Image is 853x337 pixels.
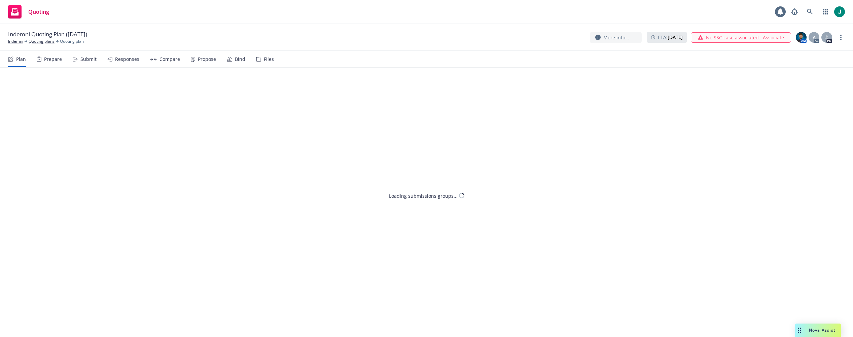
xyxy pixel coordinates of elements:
span: No SSC case associated. [706,34,760,41]
span: Nova Assist [809,327,836,333]
a: Quoting [5,2,52,21]
span: ETA : [658,34,683,41]
span: More info... [603,34,629,41]
div: Drag to move [795,324,804,337]
span: A [813,34,816,41]
a: Report a Bug [788,5,801,18]
span: Quoting [28,9,49,14]
img: photo [834,6,845,17]
strong: [DATE] [668,34,683,40]
span: Indemni Quoting Plan ([DATE]) [8,30,87,38]
div: Responses [115,57,139,62]
div: Prepare [44,57,62,62]
div: Propose [198,57,216,62]
button: Nova Assist [795,324,841,337]
a: Associate [763,34,784,41]
span: Quoting plan [60,38,84,44]
a: Switch app [819,5,832,18]
a: Search [803,5,817,18]
a: Quoting plans [29,38,55,44]
div: Files [264,57,274,62]
div: Bind [235,57,245,62]
button: More info... [590,32,642,43]
a: Indemni [8,38,23,44]
div: Submit [80,57,97,62]
img: photo [796,32,807,43]
div: Loading submissions groups... [389,192,458,199]
div: Plan [16,57,26,62]
div: Compare [159,57,180,62]
a: more [837,33,845,41]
